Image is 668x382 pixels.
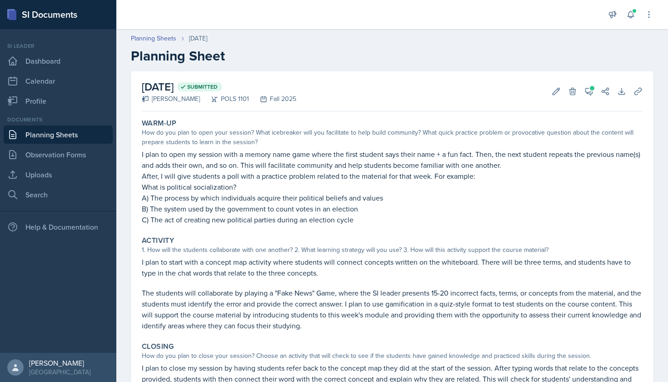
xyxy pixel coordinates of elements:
[4,72,113,90] a: Calendar
[142,236,174,245] label: Activity
[142,119,177,128] label: Warm-Up
[249,94,296,104] div: Fall 2025
[142,203,643,214] p: B) The system used by the government to count votes in an election
[142,79,296,95] h2: [DATE]
[131,34,176,43] a: Planning Sheets
[142,342,174,351] label: Closing
[131,48,653,64] h2: Planning Sheet
[4,116,113,124] div: Documents
[29,358,90,367] div: [PERSON_NAME]
[142,287,643,331] p: The students will collaborate by playing a "Fake News" Game, where the SI leader presents 15-20 i...
[142,351,643,361] div: How do you plan to close your session? Choose an activity that will check to see if the students ...
[4,126,113,144] a: Planning Sheets
[4,52,113,70] a: Dashboard
[4,42,113,50] div: Si leader
[4,166,113,184] a: Uploads
[142,245,643,255] div: 1. How will the students collaborate with one another? 2. What learning strategy will you use? 3....
[4,92,113,110] a: Profile
[189,34,207,43] div: [DATE]
[142,171,643,181] p: After, I will give students a poll with a practice problem related to the material for that week....
[4,186,113,204] a: Search
[142,192,643,203] p: A) The process by which individuals acquire their political beliefs and values
[4,218,113,236] div: Help & Documentation
[142,256,643,278] p: I plan to start with a concept map activity where students will connect concepts written on the w...
[142,214,643,225] p: C) The act of creating new political parties during an election cycle
[200,94,249,104] div: POLS 1101
[142,181,643,192] p: What is political socialization?
[142,128,643,147] div: How do you plan to open your session? What icebreaker will you facilitate to help build community...
[187,83,218,90] span: Submitted
[4,146,113,164] a: Observation Forms
[29,367,90,377] div: [GEOGRAPHIC_DATA]
[142,149,643,171] p: I plan to open my session with a memory name game where the first student says their name + a fun...
[142,94,200,104] div: [PERSON_NAME]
